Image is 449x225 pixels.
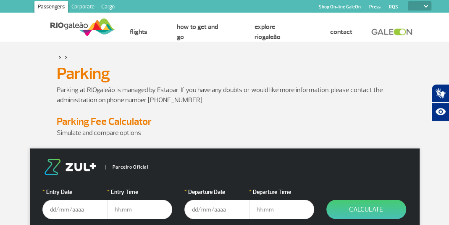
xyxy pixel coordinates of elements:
[58,52,61,62] a: >
[57,128,393,138] p: Simulate and compare options
[249,188,314,196] label: Departure Time
[107,188,172,196] label: Entry Time
[105,165,148,169] span: Parceiro Oficial
[57,85,393,105] p: Parking at RIOgaleão is managed by Estapar. If you have any doubts or would like more information...
[98,1,118,14] a: Cargo
[42,188,108,196] label: Entry Date
[184,200,249,219] input: dd/mm/aaaa
[42,200,108,219] input: dd/mm/aaaa
[42,159,98,175] img: logo-zul.png
[319,4,361,10] a: Shop On-line GaleOn
[184,188,249,196] label: Departure Date
[34,1,68,14] a: Passengers
[369,4,381,10] a: Press
[177,23,218,41] a: How to get and go
[254,23,280,41] a: Explore RIOgaleão
[389,4,398,10] a: RQS
[330,28,352,36] a: Contact
[431,84,449,121] div: Plugin de acessibilidade da Hand Talk.
[107,200,172,219] input: hh:mm
[431,84,449,103] button: Abrir tradutor de língua de sinais.
[65,52,68,62] a: >
[326,200,406,219] button: Calculate
[68,1,98,14] a: Corporate
[130,28,147,36] a: Flights
[431,103,449,121] button: Abrir recursos assistivos.
[57,66,393,81] h1: Parking
[249,200,314,219] input: hh:mm
[57,115,393,128] h4: Parking Fee Calculator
